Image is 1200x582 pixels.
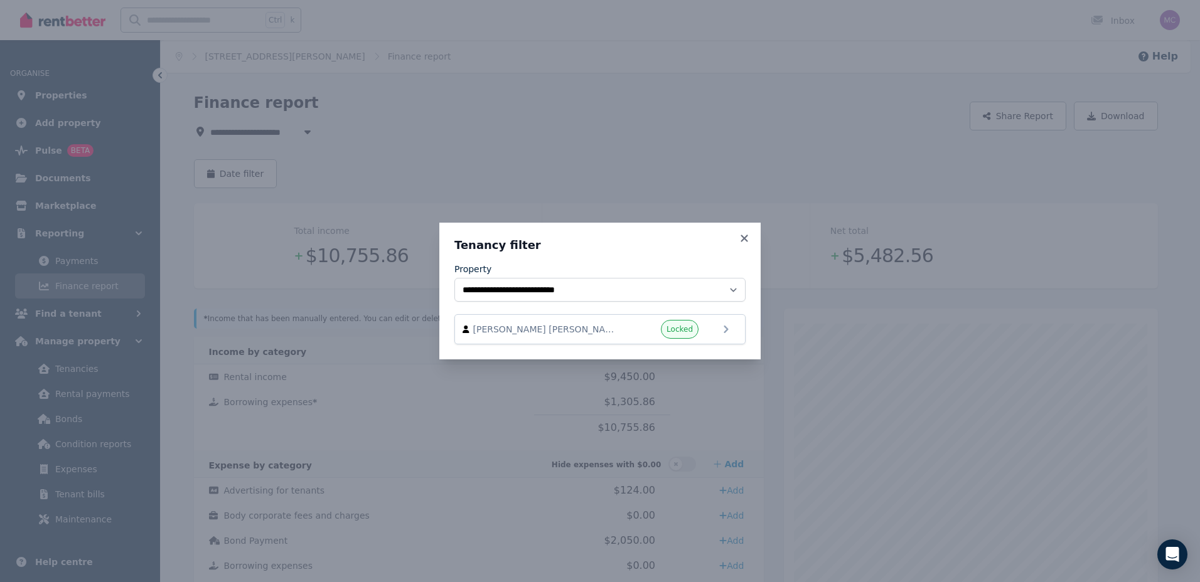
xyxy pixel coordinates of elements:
[454,238,746,253] h3: Tenancy filter
[1157,539,1187,569] div: Open Intercom Messenger
[473,323,616,336] span: [PERSON_NAME] [PERSON_NAME], [PERSON_NAME], [PERSON_NAME], and Nestony V. Bongcalason
[454,314,746,344] a: [PERSON_NAME] [PERSON_NAME], [PERSON_NAME], [PERSON_NAME], and Nestony V. BongcalasonLocked
[667,324,693,334] span: Locked
[454,263,491,275] label: Property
